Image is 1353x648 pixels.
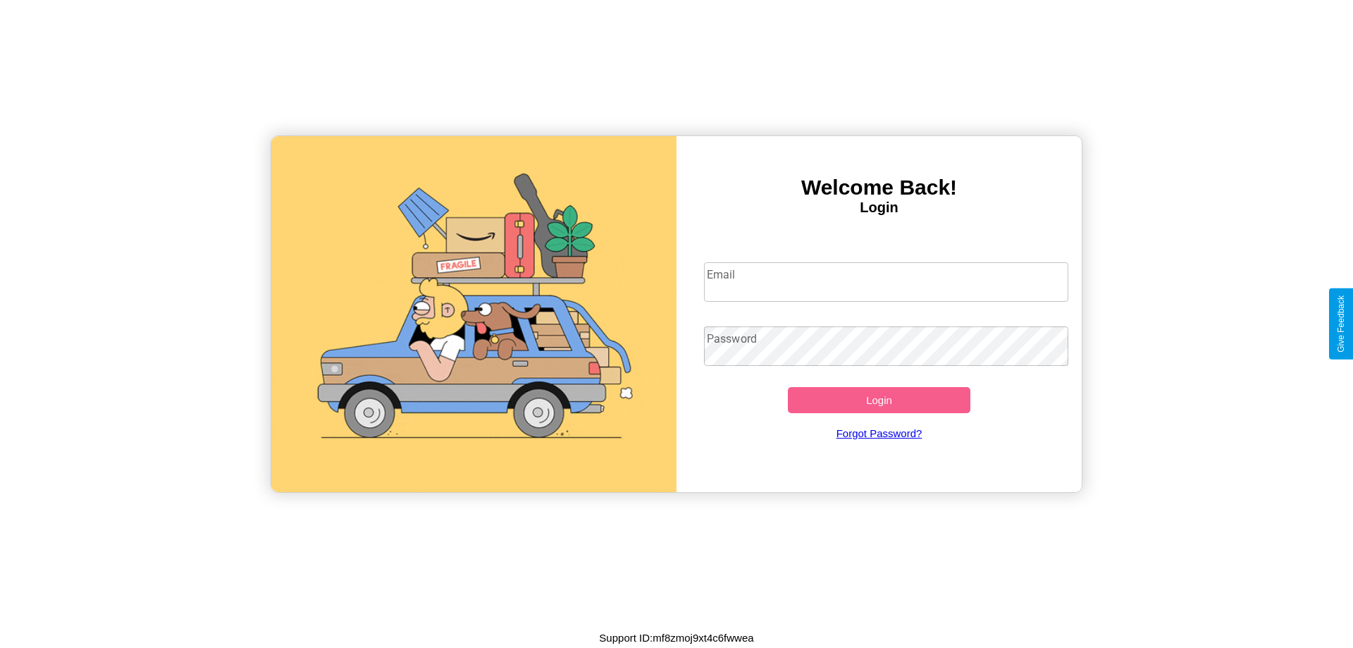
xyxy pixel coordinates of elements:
[676,176,1082,200] h3: Welcome Back!
[599,628,753,647] p: Support ID: mf8zmoj9xt4c6fwwea
[271,136,676,492] img: gif
[697,413,1062,453] a: Forgot Password?
[788,387,970,413] button: Login
[1336,295,1346,353] div: Give Feedback
[676,200,1082,216] h4: Login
